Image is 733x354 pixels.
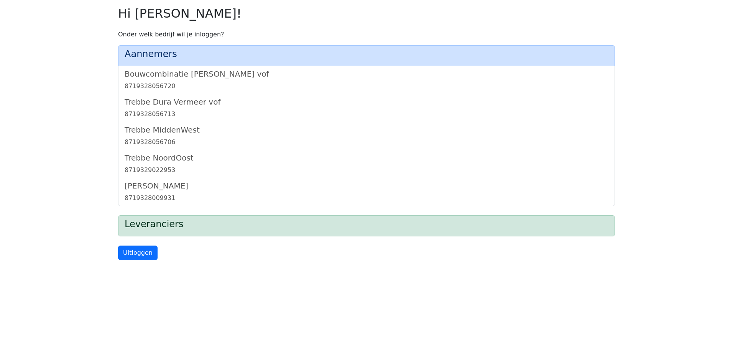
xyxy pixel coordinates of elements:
[125,97,608,119] a: Trebbe Dura Vermeer vof8719328056713
[118,6,615,21] h2: Hi [PERSON_NAME]!
[125,138,608,147] div: 8719328056706
[125,97,608,107] h5: Trebbe Dura Vermeer vof
[125,153,608,175] a: Trebbe NoordOost8719329022953
[125,69,608,91] a: Bouwcombinatie [PERSON_NAME] vof8719328056720
[118,246,158,260] a: Uitloggen
[118,30,615,39] p: Onder welk bedrijf wil je inloggen?
[125,181,608,190] h5: [PERSON_NAME]
[125,181,608,203] a: [PERSON_NAME]8719328009931
[125,49,608,60] h4: Aannemers
[125,193,608,203] div: 8719328009931
[125,69,608,79] h5: Bouwcombinatie [PERSON_NAME] vof
[125,153,608,162] h5: Trebbe NoordOost
[125,125,608,134] h5: Trebbe MiddenWest
[125,166,608,175] div: 8719329022953
[125,82,608,91] div: 8719328056720
[125,110,608,119] div: 8719328056713
[125,125,608,147] a: Trebbe MiddenWest8719328056706
[125,219,608,230] h4: Leveranciers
